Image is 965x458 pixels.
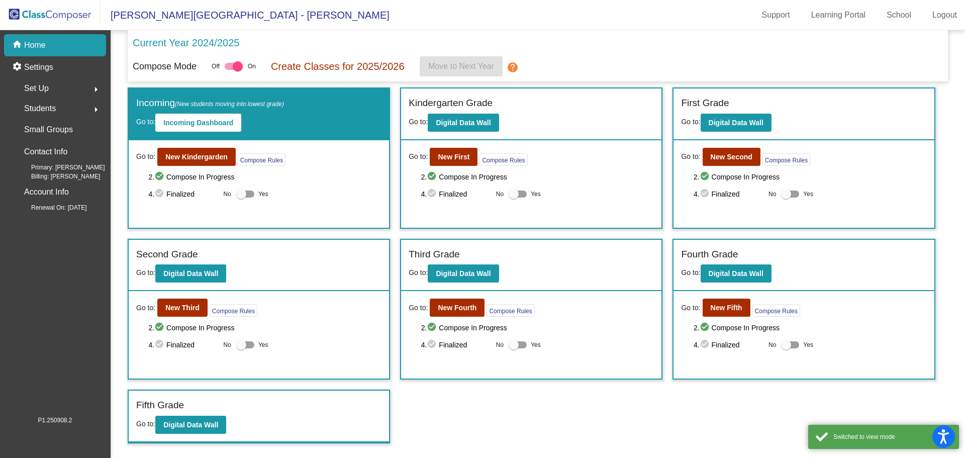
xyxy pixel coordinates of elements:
[157,148,236,166] button: New Kindergarden
[154,339,166,351] mat-icon: check_circle
[700,322,712,334] mat-icon: check_circle
[136,151,155,162] span: Go to:
[436,119,491,127] b: Digital Data Wall
[479,153,527,166] button: Compose Rules
[271,59,405,74] p: Create Classes for 2025/2026
[163,119,233,127] b: Incoming Dashboard
[210,304,257,317] button: Compose Rules
[768,340,776,349] span: No
[258,339,268,351] span: Yes
[148,171,381,183] span: 2. Compose In Progress
[15,203,86,212] span: Renewal On: [DATE]
[879,7,919,23] a: School
[709,119,763,127] b: Digital Data Wall
[133,60,197,73] p: Compose Mode
[700,188,712,200] mat-icon: check_circle
[154,322,166,334] mat-icon: check_circle
[12,61,24,73] mat-icon: settings
[24,81,49,96] span: Set Up
[531,188,541,200] span: Yes
[163,269,218,278] b: Digital Data Wall
[496,340,504,349] span: No
[157,299,208,317] button: New Third
[427,339,439,351] mat-icon: check_circle
[155,114,241,132] button: Incoming Dashboard
[163,421,218,429] b: Digital Data Wall
[703,148,760,166] button: New Second
[24,123,73,137] p: Small Groups
[148,188,218,200] span: 4. Finalized
[694,188,763,200] span: 4. Finalized
[165,304,200,312] b: New Third
[709,269,763,278] b: Digital Data Wall
[762,153,810,166] button: Compose Rules
[409,268,428,277] span: Go to:
[496,190,504,199] span: No
[409,303,428,313] span: Go to:
[224,190,231,199] span: No
[694,339,763,351] span: 4. Finalized
[409,151,428,162] span: Go to:
[154,188,166,200] mat-icon: check_circle
[924,7,965,23] a: Logout
[136,268,155,277] span: Go to:
[436,269,491,278] b: Digital Data Wall
[409,118,428,126] span: Go to:
[438,153,469,161] b: New First
[136,398,184,413] label: Fifth Grade
[833,432,951,441] div: Switched to view mode
[165,153,228,161] b: New Kindergarden
[427,188,439,200] mat-icon: check_circle
[681,303,700,313] span: Go to:
[136,96,284,111] label: Incoming
[90,104,102,116] mat-icon: arrow_right
[136,303,155,313] span: Go to:
[681,118,700,126] span: Go to:
[148,339,218,351] span: 4. Finalized
[428,114,499,132] button: Digital Data Wall
[803,339,813,351] span: Yes
[409,247,459,262] label: Third Grade
[409,96,493,111] label: Kindergarten Grade
[148,322,381,334] span: 2. Compose In Progress
[155,416,226,434] button: Digital Data Wall
[154,171,166,183] mat-icon: check_circle
[212,62,220,71] span: Off
[136,420,155,428] span: Go to:
[133,35,239,50] p: Current Year 2024/2025
[681,247,738,262] label: Fourth Grade
[421,339,491,351] span: 4. Finalized
[681,96,729,111] label: First Grade
[428,62,494,70] span: Move to Next Year
[420,56,503,76] button: Move to Next Year
[24,61,53,73] p: Settings
[427,171,439,183] mat-icon: check_circle
[768,190,776,199] span: No
[175,101,284,108] span: (New students moving into lowest grade)
[430,148,477,166] button: New First
[681,268,700,277] span: Go to:
[15,172,100,181] span: Billing: [PERSON_NAME]
[427,322,439,334] mat-icon: check_circle
[12,39,24,51] mat-icon: home
[24,145,67,159] p: Contact Info
[24,102,56,116] span: Students
[136,247,198,262] label: Second Grade
[90,83,102,96] mat-icon: arrow_right
[531,339,541,351] span: Yes
[803,7,874,23] a: Learning Portal
[487,304,534,317] button: Compose Rules
[700,339,712,351] mat-icon: check_circle
[438,304,476,312] b: New Fourth
[703,299,750,317] button: New Fifth
[24,185,69,199] p: Account Info
[711,304,742,312] b: New Fifth
[701,264,771,283] button: Digital Data Wall
[752,304,800,317] button: Compose Rules
[700,171,712,183] mat-icon: check_circle
[428,264,499,283] button: Digital Data Wall
[224,340,231,349] span: No
[803,188,813,200] span: Yes
[694,322,927,334] span: 2. Compose In Progress
[421,322,654,334] span: 2. Compose In Progress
